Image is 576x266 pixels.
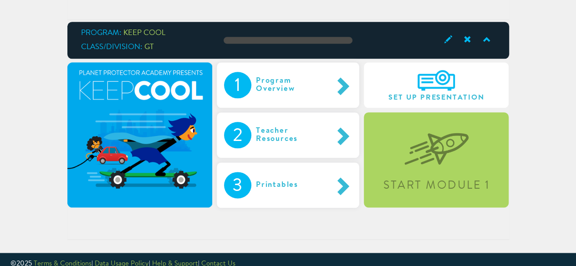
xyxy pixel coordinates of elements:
[224,122,251,148] div: 2
[81,43,143,51] span: Class/Division:
[144,43,154,51] span: GT
[476,34,495,46] span: Collapse
[404,118,469,165] img: startLevel-067b1d7070320fa55a55bc2f2caa8c2a.png
[224,72,251,98] div: 1
[365,180,507,191] div: Start Module 1
[371,94,501,102] span: Set Up Presentation
[251,122,332,148] div: Teacher Resources
[67,62,212,207] img: keepCool-513e2dc5847d4f1af6d7556ebba5f062.png
[81,29,122,37] span: Program:
[123,29,165,37] span: KEEP COOL
[457,34,476,46] span: Archive Class
[251,72,332,98] div: Program Overview
[224,172,251,198] div: 3
[251,172,322,198] div: Printables
[438,34,457,46] span: Edit Class
[418,70,455,90] img: A6IEyHKz3Om3AAAAAElFTkSuQmCC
